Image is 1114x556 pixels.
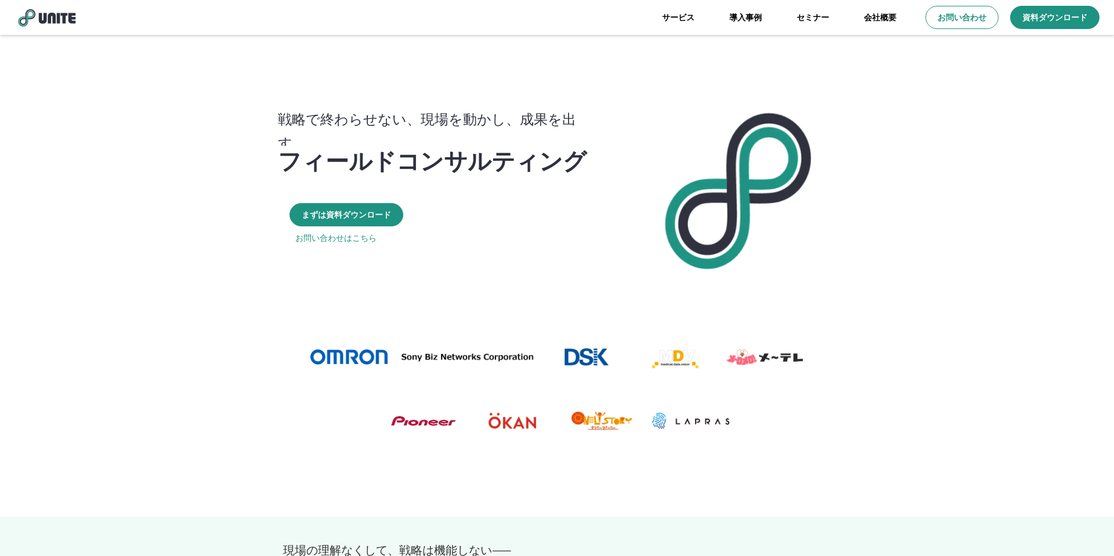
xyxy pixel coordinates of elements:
[938,12,986,23] p: お問い合わせ
[290,203,403,226] a: まずは資料ダウンロード
[278,107,599,154] p: 戦略で終わらせない、現場を動かし、成果を出す。
[1010,6,1099,29] a: 資料ダウンロード
[1022,12,1087,23] p: 資料ダウンロード
[278,146,587,174] p: フィールドコンサルティング
[302,209,391,221] p: まずは資料ダウンロード
[925,6,999,29] a: お問い合わせ
[295,232,377,244] a: お問い合わせはこちら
